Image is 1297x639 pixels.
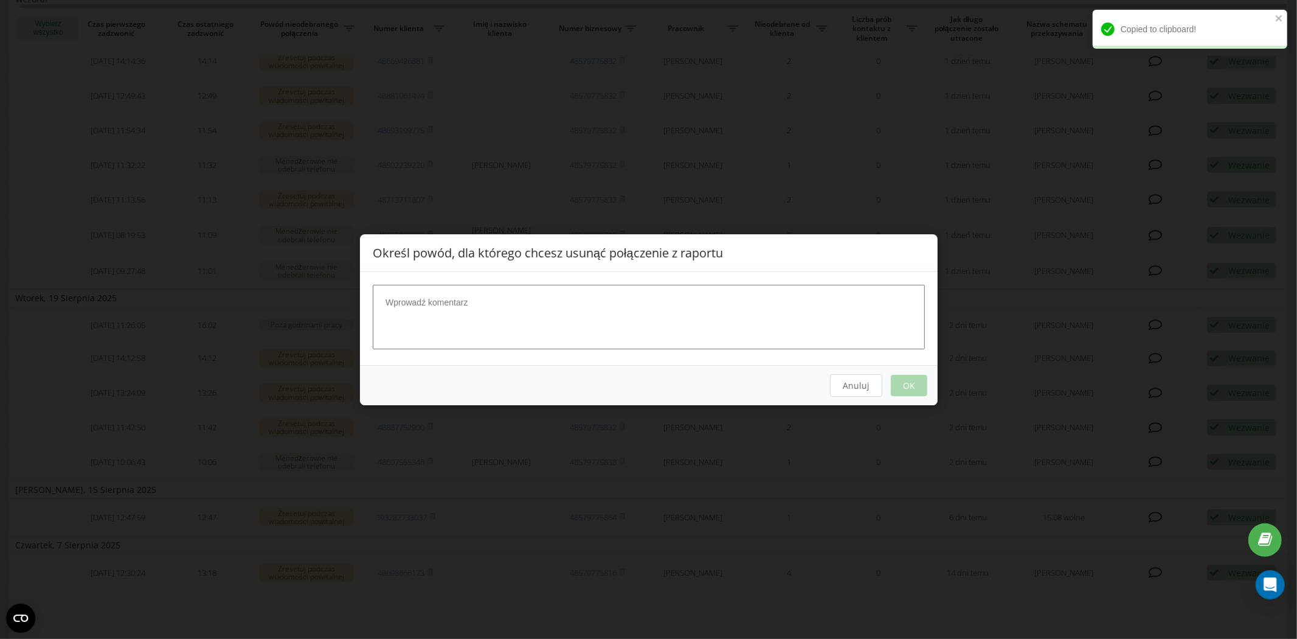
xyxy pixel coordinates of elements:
div: Open Intercom Messenger [1256,570,1285,599]
button: Anuluj [829,374,882,396]
div: Określ powód, dla którego chcesz usunąć połączenie z raportu [360,234,938,272]
button: close [1275,13,1284,25]
button: Open CMP widget [6,604,35,633]
div: Copied to clipboard! [1093,10,1287,49]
